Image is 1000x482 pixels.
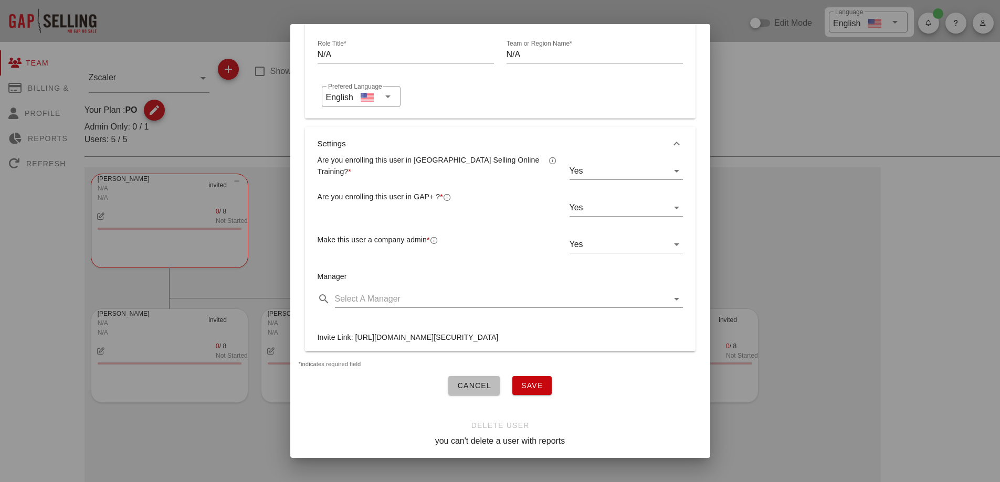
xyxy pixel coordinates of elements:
img: tab_domain_overview_orange.svg [28,61,37,69]
span: Save [521,381,543,390]
div: Yes [570,240,583,249]
div: Domain: [DOMAIN_NAME] [27,27,115,36]
label: Manager [318,272,347,281]
div: Invite Link: [URL][DOMAIN_NAME][SECURITY_DATA] [311,325,689,349]
span: Cancel [457,381,491,390]
div: Yes [570,203,583,212]
div: Are you enrolling this user in [GEOGRAPHIC_DATA] Selling Online Training? [318,154,549,177]
div: Yes [570,236,683,253]
label: Role Title* [318,40,346,48]
div: v 4.0.25 [29,17,51,25]
div: Yes [570,166,583,176]
div: Yes [570,163,683,179]
small: *indicates required field [299,361,361,367]
label: Prefered Language [328,83,382,91]
div: Domain Overview [40,62,94,69]
button: Save [512,376,552,395]
div: Prefered LanguageEnglish [322,86,401,107]
div: you can't delete a user with reports [290,435,710,447]
button: Cancel [448,376,500,395]
button: Settings [305,127,696,160]
div: Make this user a company admin [318,234,430,245]
div: Keywords by Traffic [116,62,177,69]
div: English [326,89,353,104]
label: Team or Region Name* [507,40,572,48]
img: tab_keywords_by_traffic_grey.svg [104,61,113,69]
img: website_grey.svg [17,27,25,36]
img: logo_orange.svg [17,17,25,25]
div: Are you enrolling this user in GAP+ ? [318,191,443,202]
div: Yes [570,199,683,216]
input: Select A Manager [335,291,668,307]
